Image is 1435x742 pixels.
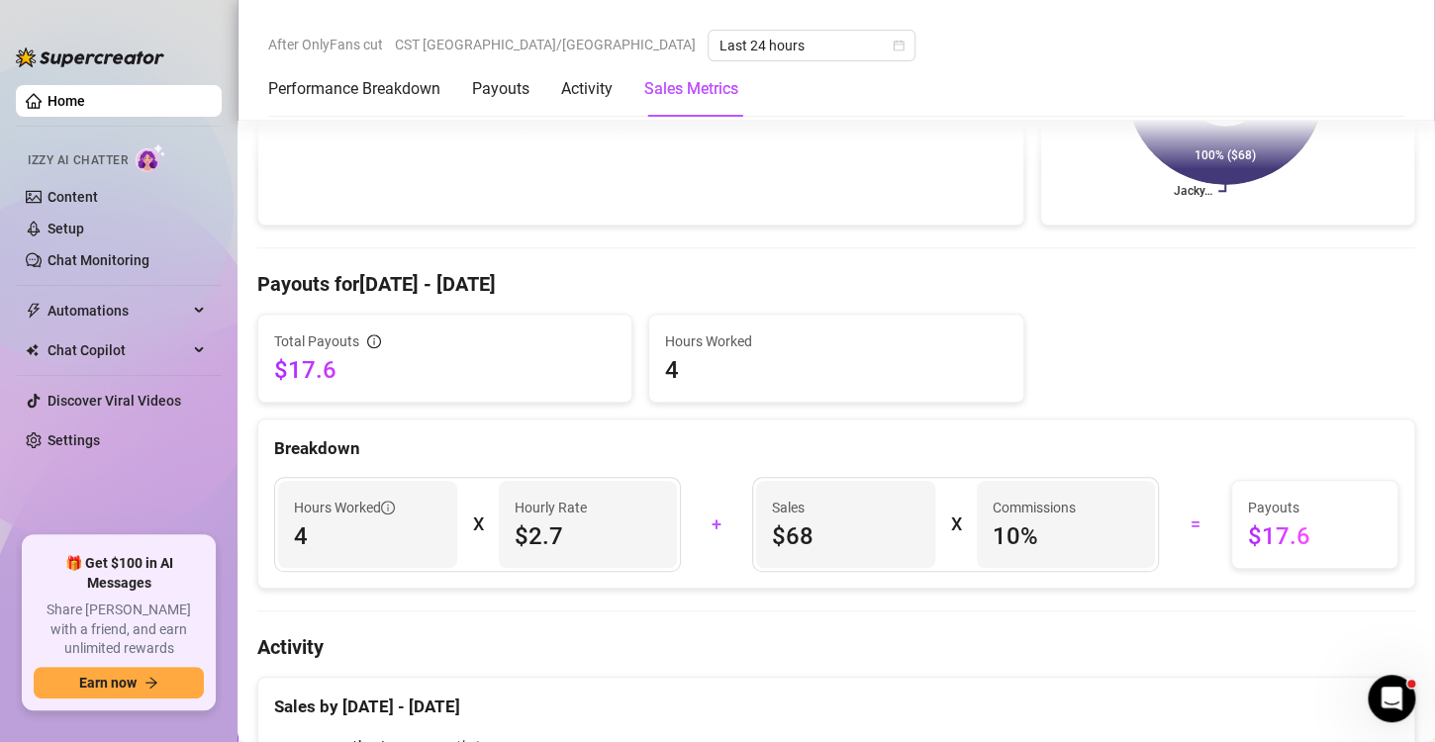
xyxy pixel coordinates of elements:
[274,435,1398,462] div: Breakdown
[951,509,961,540] div: X
[693,509,740,540] div: +
[395,30,696,59] span: CST [GEOGRAPHIC_DATA]/[GEOGRAPHIC_DATA]
[515,520,662,552] span: $2.7
[772,497,919,518] span: Sales
[34,667,204,698] button: Earn nowarrow-right
[26,303,42,319] span: thunderbolt
[48,295,188,326] span: Automations
[48,93,85,109] a: Home
[294,520,441,552] span: 4
[48,252,149,268] a: Chat Monitoring
[1368,675,1415,722] iframe: Intercom live chat
[993,497,1076,518] article: Commissions
[561,77,613,101] div: Activity
[257,633,1415,661] h4: Activity
[48,189,98,205] a: Content
[1248,497,1382,518] span: Payouts
[48,432,100,448] a: Settings
[665,330,1006,352] span: Hours Worked
[381,501,395,514] span: info-circle
[719,31,904,60] span: Last 24 hours
[274,330,359,352] span: Total Payouts
[1248,520,1382,552] span: $17.6
[26,343,39,357] img: Chat Copilot
[268,77,440,101] div: Performance Breakdown
[16,47,164,67] img: logo-BBDzfeDw.svg
[48,393,181,409] a: Discover Viral Videos
[34,554,204,593] span: 🎁 Get $100 in AI Messages
[274,354,616,386] span: $17.6
[268,30,383,59] span: After OnlyFans cut
[1174,184,1212,198] text: Jacky…
[136,143,166,172] img: AI Chatter
[772,520,919,552] span: $68
[48,334,188,366] span: Chat Copilot
[48,221,84,236] a: Setup
[34,601,204,659] span: Share [PERSON_NAME] with a friend, and earn unlimited rewards
[79,675,137,691] span: Earn now
[144,676,158,690] span: arrow-right
[28,151,128,170] span: Izzy AI Chatter
[472,77,529,101] div: Payouts
[993,520,1140,552] span: 10 %
[1171,509,1218,540] div: =
[893,40,905,51] span: calendar
[644,77,738,101] div: Sales Metrics
[294,497,395,518] span: Hours Worked
[515,497,587,518] article: Hourly Rate
[367,334,381,348] span: info-circle
[274,678,1398,720] div: Sales by [DATE] - [DATE]
[257,270,1415,298] h4: Payouts for [DATE] - [DATE]
[665,354,1006,386] span: 4
[473,509,483,540] div: X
